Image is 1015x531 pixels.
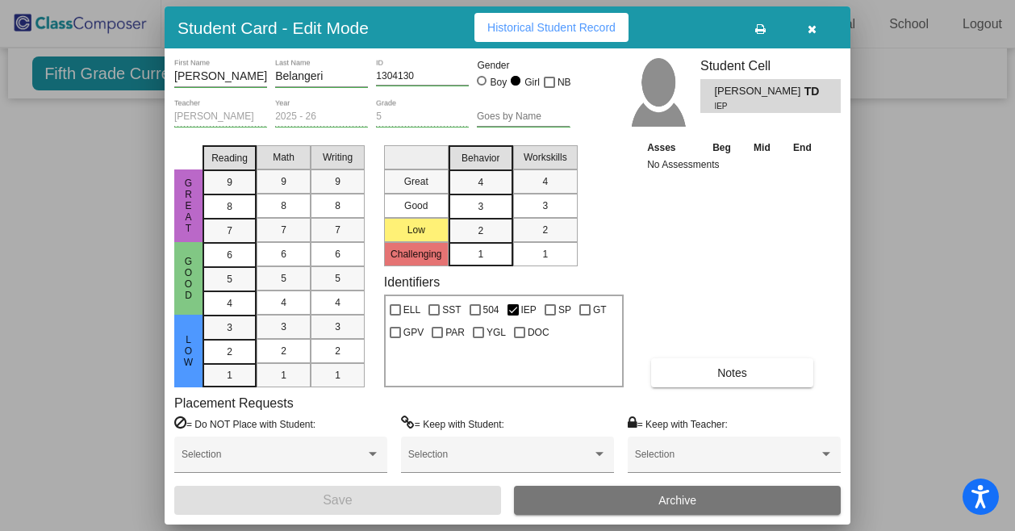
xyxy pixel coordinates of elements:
[281,271,286,286] span: 5
[174,111,267,123] input: teacher
[281,174,286,189] span: 9
[376,71,469,82] input: Enter ID
[558,73,571,92] span: NB
[542,174,548,189] span: 4
[490,75,507,90] div: Boy
[182,334,196,368] span: Low
[174,486,501,515] button: Save
[384,274,440,290] label: Identifiers
[335,223,340,237] span: 7
[593,300,607,320] span: GT
[335,271,340,286] span: 5
[174,416,315,432] label: = Do NOT Place with Student:
[227,272,232,286] span: 5
[227,199,232,214] span: 8
[335,295,340,310] span: 4
[401,416,504,432] label: = Keep with Student:
[542,247,548,261] span: 1
[281,223,286,237] span: 7
[558,300,571,320] span: SP
[275,111,368,123] input: year
[782,139,824,157] th: End
[273,150,294,165] span: Math
[477,58,570,73] mat-label: Gender
[281,295,286,310] span: 4
[174,395,294,411] label: Placement Requests
[323,150,353,165] span: Writing
[227,320,232,335] span: 3
[474,13,629,42] button: Historical Student Record
[700,58,841,73] h3: Student Cell
[182,256,196,301] span: Good
[335,199,340,213] span: 8
[524,150,567,165] span: Workskills
[442,300,461,320] span: SST
[227,248,232,262] span: 6
[658,494,696,507] span: Archive
[478,199,483,214] span: 3
[643,139,701,157] th: Asses
[514,486,841,515] button: Archive
[462,151,499,165] span: Behavior
[804,83,827,100] span: TD
[227,224,232,238] span: 7
[714,100,792,112] span: IEP
[643,157,823,173] td: No Assessments
[178,18,369,38] h3: Student Card - Edit Mode
[628,416,728,432] label: = Keep with Teacher:
[701,139,743,157] th: Beg
[528,323,549,342] span: DOC
[281,247,286,261] span: 6
[323,493,352,507] span: Save
[478,175,483,190] span: 4
[524,75,540,90] div: Girl
[542,199,548,213] span: 3
[445,323,465,342] span: PAR
[227,296,232,311] span: 4
[714,83,804,100] span: [PERSON_NAME]
[281,368,286,383] span: 1
[651,358,813,387] button: Notes
[227,368,232,383] span: 1
[487,21,616,34] span: Historical Student Record
[487,323,506,342] span: YGL
[717,366,747,379] span: Notes
[478,247,483,261] span: 1
[335,247,340,261] span: 6
[335,344,340,358] span: 2
[477,111,570,123] input: goes by name
[478,224,483,238] span: 2
[403,323,424,342] span: GPV
[281,320,286,334] span: 3
[542,223,548,237] span: 2
[742,139,781,157] th: Mid
[335,368,340,383] span: 1
[483,300,499,320] span: 504
[182,178,196,234] span: Great
[403,300,420,320] span: ELL
[376,111,469,123] input: grade
[227,345,232,359] span: 2
[521,300,537,320] span: IEP
[281,199,286,213] span: 8
[335,320,340,334] span: 3
[281,344,286,358] span: 2
[211,151,248,165] span: Reading
[227,175,232,190] span: 9
[335,174,340,189] span: 9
